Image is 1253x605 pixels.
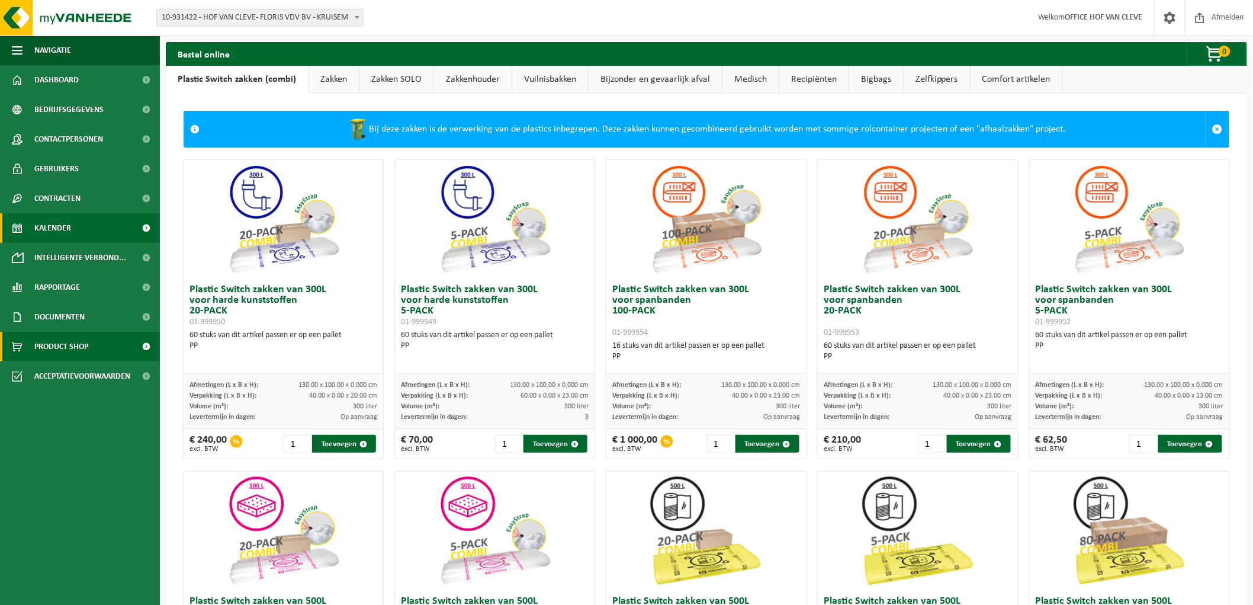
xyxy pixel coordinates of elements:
[824,382,892,389] span: Afmetingen (L x B x H):
[1036,446,1068,453] span: excl. BTW
[401,382,470,389] span: Afmetingen (L x B x H):
[284,435,311,453] input: 1
[776,403,801,410] span: 300 liter
[189,330,377,351] div: 60 stuks van dit artikel passen er op een pallet
[1065,13,1143,22] strong: OFFICE HOF VAN CLEVE
[309,392,377,399] span: 40.00 x 0.00 x 20.00 cm
[612,403,651,410] span: Volume (m³):
[824,414,889,421] span: Levertermijn in dagen:
[612,382,681,389] span: Afmetingen (L x B x H):
[189,318,225,326] span: 01-999950
[401,318,436,326] span: 01-999949
[34,213,71,243] span: Kalender
[824,284,1011,338] h3: Plastic Switch zakken van 300L voor spanbanden 20-PACK
[933,382,1012,389] span: 130.00 x 100.00 x 0.000 cm
[34,361,130,391] span: Acceptatievoorwaarden
[401,414,467,421] span: Levertermijn in dagen:
[988,403,1012,410] span: 300 liter
[971,66,1062,93] a: Comfort artikelen
[612,351,800,362] div: PP
[166,66,308,93] a: Plastic Switch zakken (combi)
[1070,160,1188,279] img: 01-999952
[944,392,1012,399] span: 40.00 x 0.00 x 23.00 cm
[1036,403,1074,410] span: Volume (m³):
[824,351,1011,362] div: PP
[824,435,861,453] div: € 210,00
[1145,382,1223,389] span: 130.00 x 100.00 x 0.000 cm
[34,124,103,154] span: Contactpersonen
[34,273,80,302] span: Rapportage
[434,66,512,93] a: Zakkenhouder
[1036,435,1068,453] div: € 62,50
[849,66,903,93] a: Bigbags
[34,332,88,361] span: Product Shop
[189,403,228,410] span: Volume (m³):
[359,66,433,93] a: Zakken SOLO
[34,184,81,213] span: Contracten
[975,414,1012,421] span: Op aanvraag
[401,392,468,399] span: Verpakking (L x B x H):
[401,403,439,410] span: Volume (m³):
[189,414,255,421] span: Levertermijn in dagen:
[189,392,256,399] span: Verpakking (L x B x H):
[1187,414,1223,421] span: Op aanvraag
[585,414,589,421] span: 3
[824,328,859,337] span: 01-999953
[824,341,1011,362] div: 60 stuks van dit artikel passen er op een pallet
[859,160,977,279] img: 01-999953
[764,414,801,421] span: Op aanvraag
[1199,403,1223,410] span: 300 liter
[612,341,800,362] div: 16 stuks van dit artikel passen er op een pallet
[34,36,71,65] span: Navigatie
[34,302,85,332] span: Documenten
[523,435,587,453] button: Toevoegen
[706,435,734,453] input: 1
[612,446,657,453] span: excl. BTW
[612,435,657,453] div: € 1 000,00
[401,446,433,453] span: excl. BTW
[34,95,104,124] span: Bedrijfsgegevens
[436,472,554,590] img: 01-999955
[1036,392,1103,399] span: Verpakking (L x B x H):
[346,117,370,141] img: WB-0240-HPE-GN-50.png
[735,435,799,453] button: Toevoegen
[401,284,589,327] h3: Plastic Switch zakken van 300L voor harde kunststoffen 5-PACK
[495,435,523,453] input: 1
[189,446,227,453] span: excl. BTW
[947,435,1011,453] button: Toevoegen
[1036,284,1223,327] h3: Plastic Switch zakken van 300L voor spanbanden 5-PACK
[1155,392,1223,399] span: 40.00 x 0.00 x 23.00 cm
[1206,111,1229,147] a: Sluit melding
[512,66,588,93] a: Vuilnisbakken
[824,392,891,399] span: Verpakking (L x B x H):
[205,111,1206,147] div: Bij deze zakken is de verwerking van de plastics inbegrepen. Deze zakken kunnen gecombineerd gebr...
[224,472,343,590] img: 01-999956
[722,382,801,389] span: 130.00 x 100.00 x 0.000 cm
[157,9,363,26] span: 10-931422 - HOF VAN CLEVE- FLORIS VDV BV - KRUISEM
[647,472,766,590] img: 01-999964
[1158,435,1222,453] button: Toevoegen
[1070,472,1188,590] img: 01-999968
[34,243,126,273] span: Intelligente verbond...
[353,403,377,410] span: 300 liter
[612,284,800,338] h3: Plastic Switch zakken van 300L voor spanbanden 100-PACK
[436,160,554,279] img: 01-999949
[779,66,849,93] a: Recipiënten
[401,330,589,351] div: 60 stuks van dit artikel passen er op een pallet
[904,66,970,93] a: Zelfkippers
[166,42,242,65] h2: Bestel online
[189,382,258,389] span: Afmetingen (L x B x H):
[1219,46,1230,57] span: 0
[612,414,678,421] span: Levertermijn in dagen:
[156,9,364,27] span: 10-931422 - HOF VAN CLEVE- FLORIS VDV BV - KRUISEM
[224,160,343,279] img: 01-999950
[647,160,766,279] img: 01-999954
[732,392,801,399] span: 40.00 x 0.00 x 23.00 cm
[612,328,648,337] span: 01-999954
[521,392,589,399] span: 60.00 x 0.00 x 23.00 cm
[859,472,977,590] img: 01-999963
[189,284,377,327] h3: Plastic Switch zakken van 300L voor harde kunststoffen 20-PACK
[34,65,79,95] span: Dashboard
[401,341,589,351] div: PP
[401,435,433,453] div: € 70,00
